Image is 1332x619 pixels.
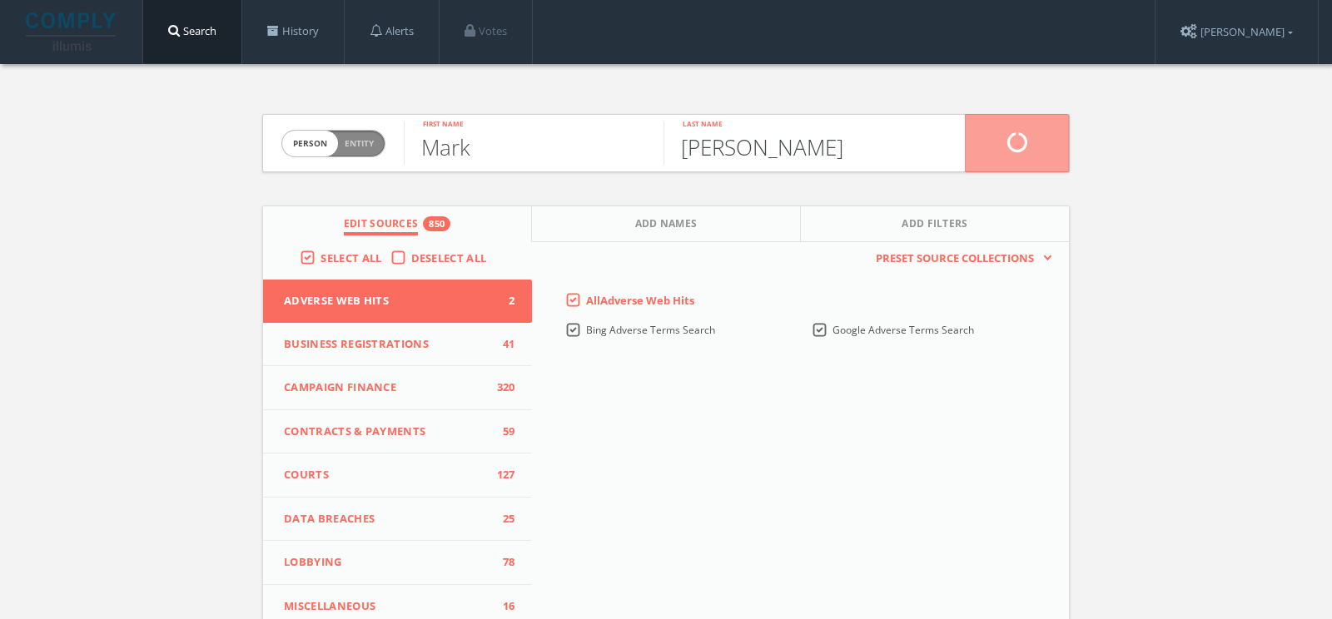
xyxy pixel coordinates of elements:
span: Add Names [635,216,698,235]
span: Lobbying [284,554,490,571]
span: Contracts & Payments [284,423,490,440]
span: All Adverse Web Hits [586,293,694,308]
span: Data Breaches [284,511,490,527]
button: Campaign Finance320 [263,366,532,410]
button: Business Registrations41 [263,323,532,367]
button: Data Breaches25 [263,498,532,542]
span: Bing Adverse Terms Search [586,323,715,337]
button: Preset Source Collections [867,250,1052,267]
button: Add Names [532,206,801,242]
button: Contracts & Payments59 [263,410,532,454]
span: 59 [490,423,515,440]
span: 78 [490,554,515,571]
div: 850 [423,216,450,231]
span: Edit Sources [344,216,419,235]
img: illumis [26,12,119,51]
button: Courts127 [263,453,532,498]
span: Courts [284,467,490,483]
span: 25 [490,511,515,527]
button: Edit Sources850 [263,206,532,242]
span: Deselect All [411,250,487,265]
button: Add Filters [801,206,1069,242]
span: Entity [345,137,374,150]
span: Business Registrations [284,336,490,353]
span: Adverse Web Hits [284,293,490,309]
span: 41 [490,336,515,353]
span: Google Adverse Terms Search [832,323,974,337]
span: Miscellaneous [284,598,490,615]
button: Lobbying78 [263,541,532,585]
span: Select All [321,250,381,265]
button: Adverse Web Hits2 [263,280,532,323]
span: 2 [490,293,515,309]
span: Add Filters [902,216,968,235]
span: Campaign Finance [284,379,490,396]
span: person [282,131,338,156]
span: 320 [490,379,515,396]
span: 16 [490,598,515,615]
span: Preset Source Collections [867,250,1042,267]
span: 127 [490,467,515,483]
